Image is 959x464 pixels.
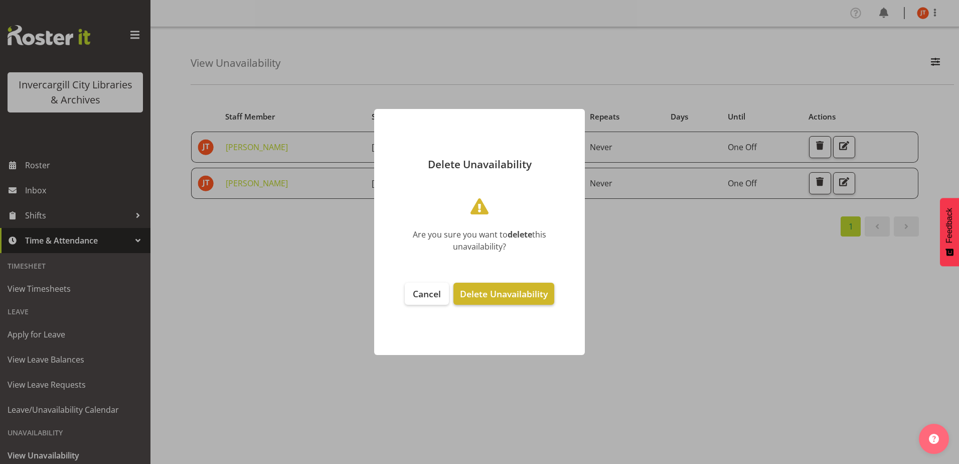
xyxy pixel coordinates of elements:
button: Delete Unavailability [453,283,554,305]
button: Cancel [405,283,449,305]
b: delete [508,229,532,240]
button: Feedback - Show survey [940,198,959,266]
img: help-xxl-2.png [929,434,939,444]
span: Delete Unavailability [460,288,548,300]
p: Delete Unavailability [384,159,575,170]
span: Feedback [945,208,954,243]
div: Are you sure you want to this unavailability? [389,228,570,253]
span: Cancel [413,288,441,300]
